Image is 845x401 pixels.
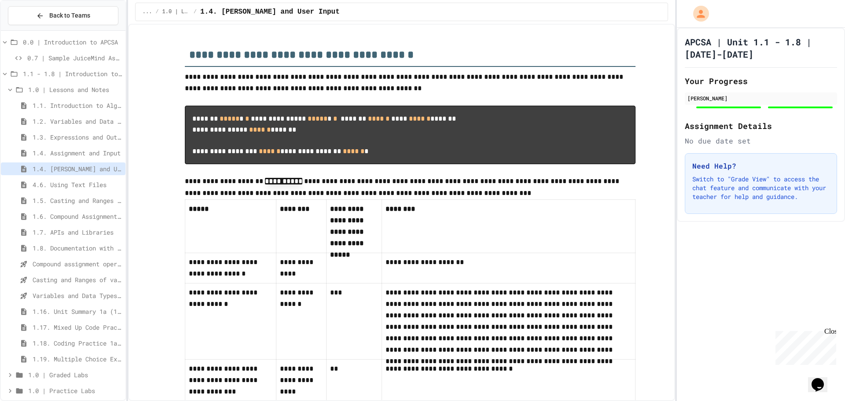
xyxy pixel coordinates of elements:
h2: Assignment Details [685,120,837,132]
span: 1.6. Compound Assignment Operators [33,212,122,221]
span: Variables and Data Types - Quiz [33,291,122,300]
span: 1.4. [PERSON_NAME] and User Input [33,164,122,173]
span: Compound assignment operators - Quiz [33,259,122,269]
span: 1.17. Mixed Up Code Practice 1.1-1.6 [33,323,122,332]
span: 1.4. [PERSON_NAME] and User Input [200,7,340,17]
span: 0.7 | Sample JuiceMind Assignment - [GEOGRAPHIC_DATA] [27,53,122,63]
span: 1.1. Introduction to Algorithms, Programming, and Compilers [33,101,122,110]
span: 1.1 - 1.8 | Introduction to Java [23,69,122,78]
span: 1.3. Expressions and Output [New] [33,132,122,142]
div: [PERSON_NAME] [687,94,834,102]
span: ... [143,8,152,15]
div: Chat with us now!Close [4,4,61,56]
span: 1.8. Documentation with Comments and Preconditions [33,243,122,253]
span: 1.0 | Practice Labs [28,386,122,395]
h1: APCSA | Unit 1.1 - 1.8 | [DATE]-[DATE] [685,36,837,60]
span: Casting and Ranges of variables - Quiz [33,275,122,284]
span: 1.4. Assignment and Input [33,148,122,158]
iframe: chat widget [772,327,836,365]
span: 1.0 | Graded Labs [28,370,122,379]
span: 1.0 | Lessons and Notes [28,85,122,94]
p: Switch to "Grade View" to access the chat feature and communicate with your teacher for help and ... [692,175,830,201]
span: 4.6. Using Text Files [33,180,122,189]
span: / [194,8,197,15]
span: 1.19. Multiple Choice Exercises for Unit 1a (1.1-1.6) [33,354,122,364]
iframe: chat widget [808,366,836,392]
span: 0.0 | Introduction to APCSA [23,37,122,47]
div: My Account [684,4,711,24]
span: 1.2. Variables and Data Types [33,117,122,126]
span: 1.5. Casting and Ranges of Values [33,196,122,205]
span: 1.7. APIs and Libraries [33,228,122,237]
h3: Need Help? [692,161,830,171]
span: 1.16. Unit Summary 1a (1.1-1.6) [33,307,122,316]
button: Back to Teams [8,6,118,25]
div: No due date set [685,136,837,146]
span: 1.0 | Lessons and Notes [162,8,190,15]
span: 1.18. Coding Practice 1a (1.1-1.6) [33,338,122,348]
span: Back to Teams [49,11,90,20]
h2: Your Progress [685,75,837,87]
span: / [155,8,158,15]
